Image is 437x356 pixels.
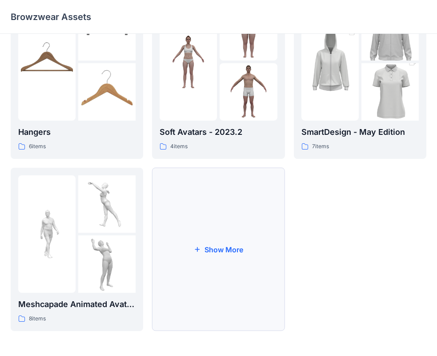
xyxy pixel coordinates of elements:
[361,49,419,135] img: folder 3
[29,314,46,324] p: 8 items
[160,33,217,90] img: folder 1
[18,33,76,90] img: folder 1
[18,205,76,263] img: folder 1
[18,126,136,138] p: Hangers
[301,19,359,105] img: folder 1
[160,126,277,138] p: Soft Avatars - 2023.2
[11,168,143,331] a: folder 1folder 2folder 3Meshcapade Animated Avatars8items
[78,175,136,233] img: folder 2
[78,235,136,293] img: folder 3
[78,63,136,121] img: folder 3
[170,142,188,151] p: 4 items
[312,142,329,151] p: 7 items
[29,142,46,151] p: 6 items
[18,298,136,311] p: Meshcapade Animated Avatars
[301,126,419,138] p: SmartDesign - May Edition
[220,63,277,121] img: folder 3
[152,168,285,331] button: Show More
[11,11,91,23] p: Browzwear Assets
